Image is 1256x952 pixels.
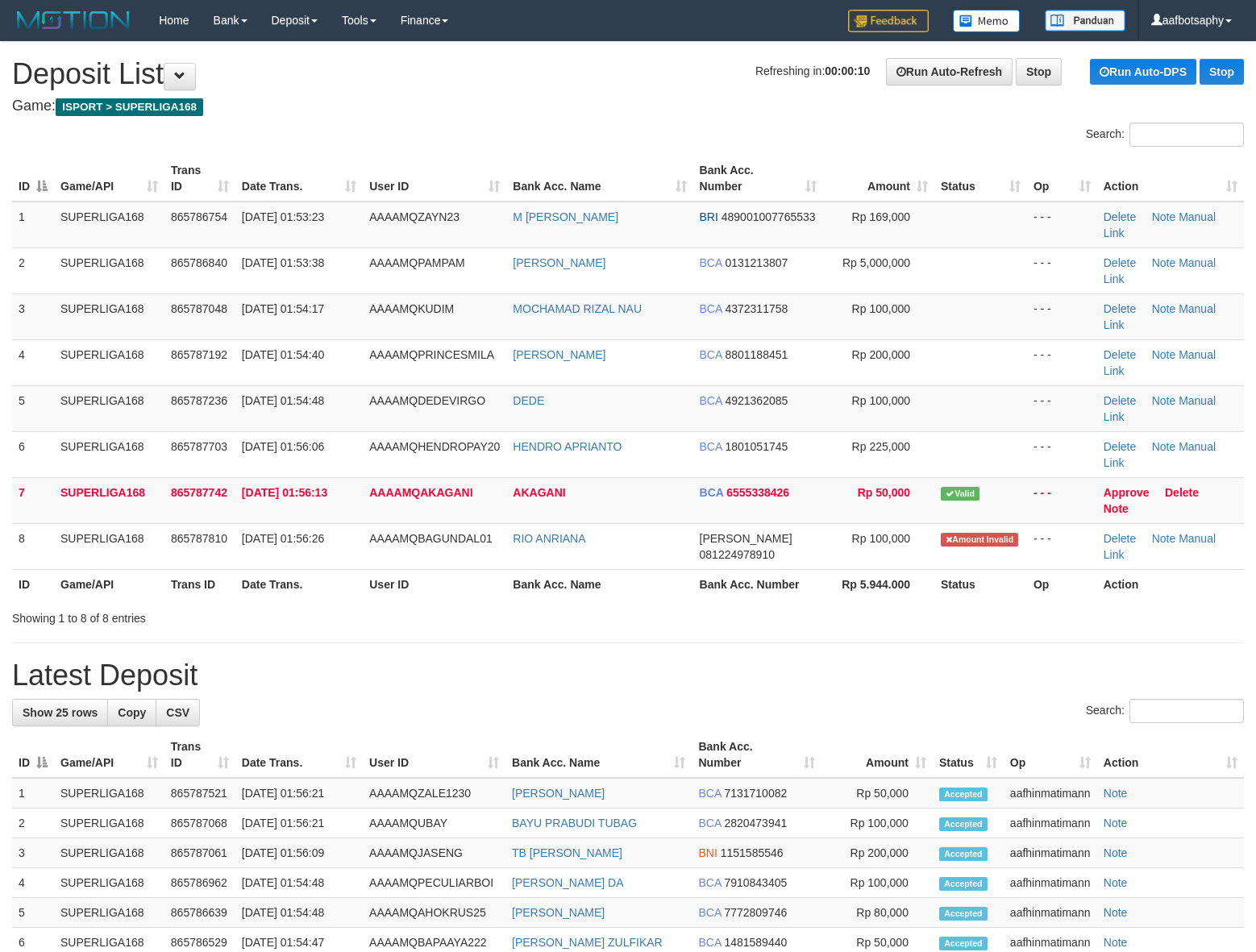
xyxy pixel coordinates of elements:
[1104,532,1136,545] a: Delete
[164,838,235,868] td: 865787061
[242,532,324,545] span: [DATE] 01:56:26
[23,706,98,719] span: Show 25 rows
[1152,394,1176,407] a: Note
[363,569,506,599] th: User ID
[54,477,164,523] td: SUPERLIGA168
[1104,210,1136,223] a: Delete
[235,156,363,202] th: Date Trans.: activate to sort column ascending
[823,569,934,599] th: Rp 5.944.000
[1152,256,1176,269] a: Note
[821,838,933,868] td: Rp 200,000
[107,699,156,726] a: Copy
[12,431,54,477] td: 6
[852,440,910,453] span: Rp 225,000
[369,394,485,407] span: AAAAMQDEDEVIRGO
[369,486,472,499] span: AAAAMQAKAGANI
[724,817,787,829] span: Copy 2820473941 to clipboard
[700,532,792,545] span: [PERSON_NAME]
[1152,532,1176,545] a: Note
[12,604,511,626] div: Showing 1 to 8 of 8 entries
[1004,838,1097,868] td: aafhinmatimann
[242,256,324,269] span: [DATE] 01:53:38
[1129,699,1244,723] input: Search:
[1090,59,1196,85] a: Run Auto-DPS
[700,256,722,269] span: BCA
[164,778,235,809] td: 865787521
[953,10,1021,32] img: Button%20Memo.svg
[512,787,605,800] a: [PERSON_NAME]
[513,302,642,315] a: MOCHAMAD RIZAL NAU
[512,817,637,829] a: BAYU PRABUDI TUBAG
[54,732,164,778] th: Game/API: activate to sort column ascending
[369,440,500,453] span: AAAAMQHENDROPAY20
[171,486,227,499] span: 865787742
[1004,809,1097,838] td: aafhinmatimann
[1104,348,1216,377] a: Manual Link
[513,256,605,269] a: [PERSON_NAME]
[1152,348,1176,361] a: Note
[934,156,1027,202] th: Status: activate to sort column ascending
[54,868,164,898] td: SUPERLIGA168
[12,247,54,293] td: 2
[1152,302,1176,315] a: Note
[1104,906,1128,919] a: Note
[821,809,933,838] td: Rp 100,000
[235,732,363,778] th: Date Trans.: activate to sort column ascending
[242,440,324,453] span: [DATE] 01:56:06
[56,98,203,116] span: ISPORT > SUPERLIGA168
[1104,787,1128,800] a: Note
[12,339,54,385] td: 4
[1027,477,1097,523] td: - - -
[171,532,227,545] span: 865787810
[939,937,988,950] span: Accepted
[54,898,164,928] td: SUPERLIGA168
[54,156,164,202] th: Game/API: activate to sort column ascending
[12,523,54,569] td: 8
[939,877,988,891] span: Accepted
[698,876,721,889] span: BCA
[512,936,663,949] a: [PERSON_NAME] ZULFIKAR
[369,532,493,545] span: AAAAMQBAGUNDAL01
[852,532,910,545] span: Rp 100,000
[235,809,363,838] td: [DATE] 01:56:21
[693,569,824,599] th: Bank Acc. Number
[1152,440,1176,453] a: Note
[1104,876,1128,889] a: Note
[12,659,1244,692] h1: Latest Deposit
[722,210,816,223] span: Copy 489001007765533 to clipboard
[724,787,787,800] span: Copy 7131710082 to clipboard
[513,486,565,499] a: AKAGANI
[1027,339,1097,385] td: - - -
[852,348,910,361] span: Rp 200,000
[700,440,722,453] span: BCA
[698,787,721,800] span: BCA
[513,394,544,407] a: DEDE
[1027,293,1097,339] td: - - -
[54,431,164,477] td: SUPERLIGA168
[1004,898,1097,928] td: aafhinmatimann
[1129,123,1244,147] input: Search:
[171,440,227,453] span: 865787703
[235,778,363,809] td: [DATE] 01:56:21
[513,440,622,453] a: HENDRO APRIANTO
[825,64,870,77] strong: 00:00:10
[242,302,324,315] span: [DATE] 01:54:17
[12,868,54,898] td: 4
[939,817,988,831] span: Accepted
[724,876,787,889] span: Copy 7910843405 to clipboard
[1104,502,1129,515] a: Note
[369,348,494,361] span: AAAAMQPRINCESMILA
[363,809,505,838] td: AAAAMQUBAY
[164,809,235,838] td: 865787068
[693,156,824,202] th: Bank Acc. Number: activate to sort column ascending
[821,778,933,809] td: Rp 50,000
[698,817,721,829] span: BCA
[156,699,200,726] a: CSV
[12,778,54,809] td: 1
[12,838,54,868] td: 3
[934,569,1027,599] th: Status
[939,788,988,801] span: Accepted
[1004,732,1097,778] th: Op: activate to sort column ascending
[164,569,235,599] th: Trans ID
[164,898,235,928] td: 865786639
